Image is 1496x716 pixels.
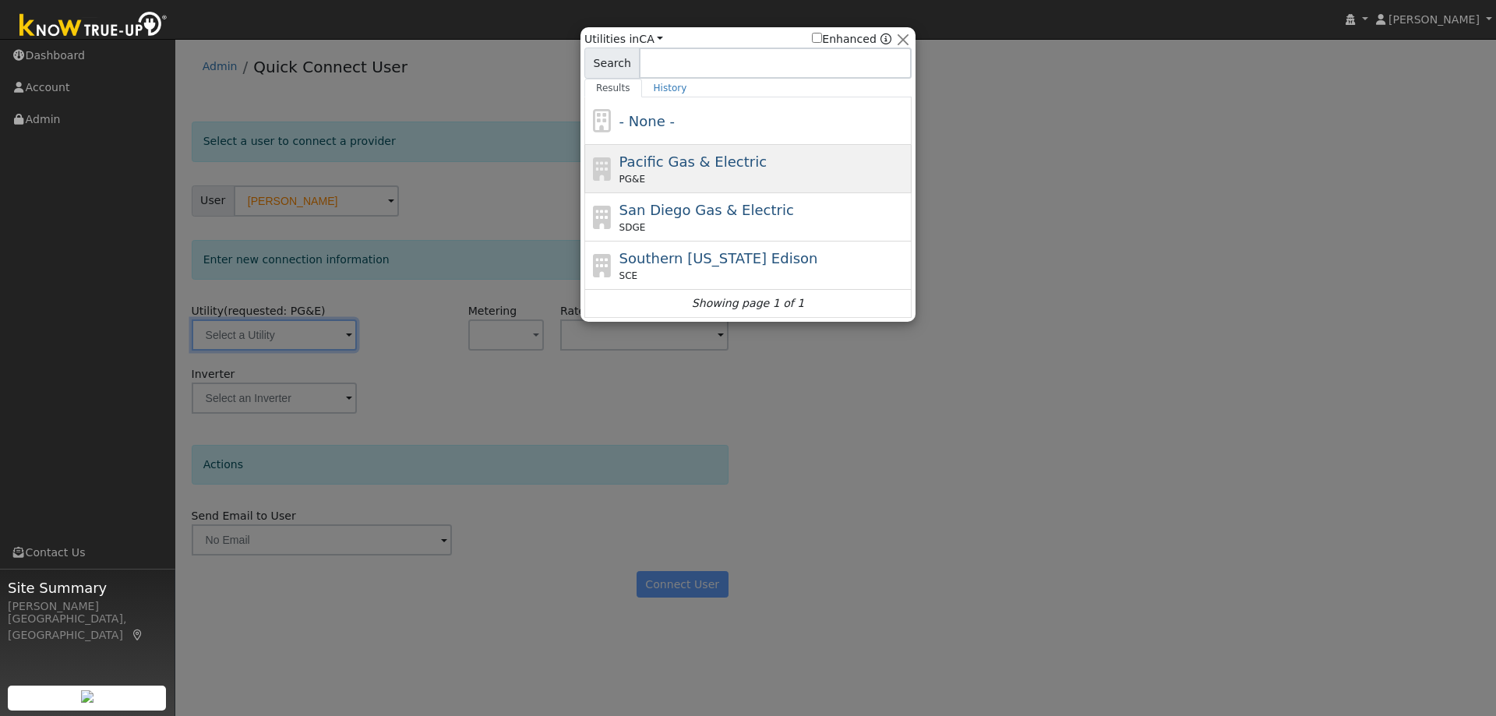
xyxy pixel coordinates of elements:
[131,629,145,641] a: Map
[619,269,638,283] span: SCE
[619,202,794,218] span: San Diego Gas & Electric
[692,295,804,312] i: Showing page 1 of 1
[619,250,818,266] span: Southern [US_STATE] Edison
[619,153,767,170] span: Pacific Gas & Electric
[1388,13,1480,26] span: [PERSON_NAME]
[812,31,877,48] label: Enhanced
[639,33,663,45] a: CA
[8,577,167,598] span: Site Summary
[12,9,175,44] img: Know True-Up
[584,48,640,79] span: Search
[8,611,167,644] div: [GEOGRAPHIC_DATA], [GEOGRAPHIC_DATA]
[619,220,646,235] span: SDGE
[812,33,822,43] input: Enhanced
[619,113,675,129] span: - None -
[812,31,891,48] span: Show enhanced providers
[584,79,642,97] a: Results
[642,79,699,97] a: History
[880,33,891,45] a: Enhanced Providers
[584,31,663,48] span: Utilities in
[81,690,93,703] img: retrieve
[619,172,645,186] span: PG&E
[8,598,167,615] div: [PERSON_NAME]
